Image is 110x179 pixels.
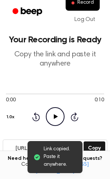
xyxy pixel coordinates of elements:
[6,35,104,44] h1: Your Recording is Ready
[6,96,15,104] span: 0:00
[4,162,106,175] span: Contact us
[95,96,104,104] span: 0:10
[6,50,104,69] p: Copy the link and paste it anywhere
[67,11,103,28] a: Log Out
[6,111,17,123] button: 1.0x
[44,145,77,169] span: Link copied. Paste it anywhere.
[7,5,49,19] a: Beep
[84,141,105,155] button: Copy
[36,162,89,174] a: [EMAIL_ADDRESS][DOMAIN_NAME]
